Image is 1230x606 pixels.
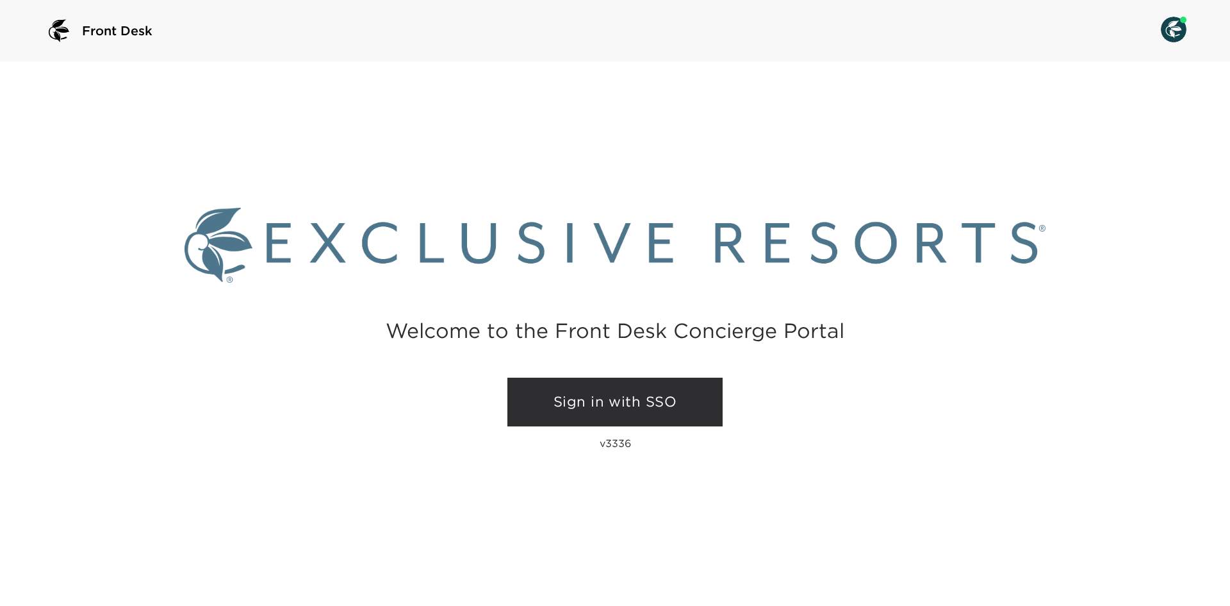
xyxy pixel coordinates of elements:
[1161,17,1186,42] img: User
[82,22,152,40] span: Front Desk
[600,437,631,450] p: v3336
[184,208,1045,283] img: Exclusive Resorts logo
[386,321,844,341] h2: Welcome to the Front Desk Concierge Portal
[507,378,723,426] a: Sign in with SSO
[44,15,74,46] img: logo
